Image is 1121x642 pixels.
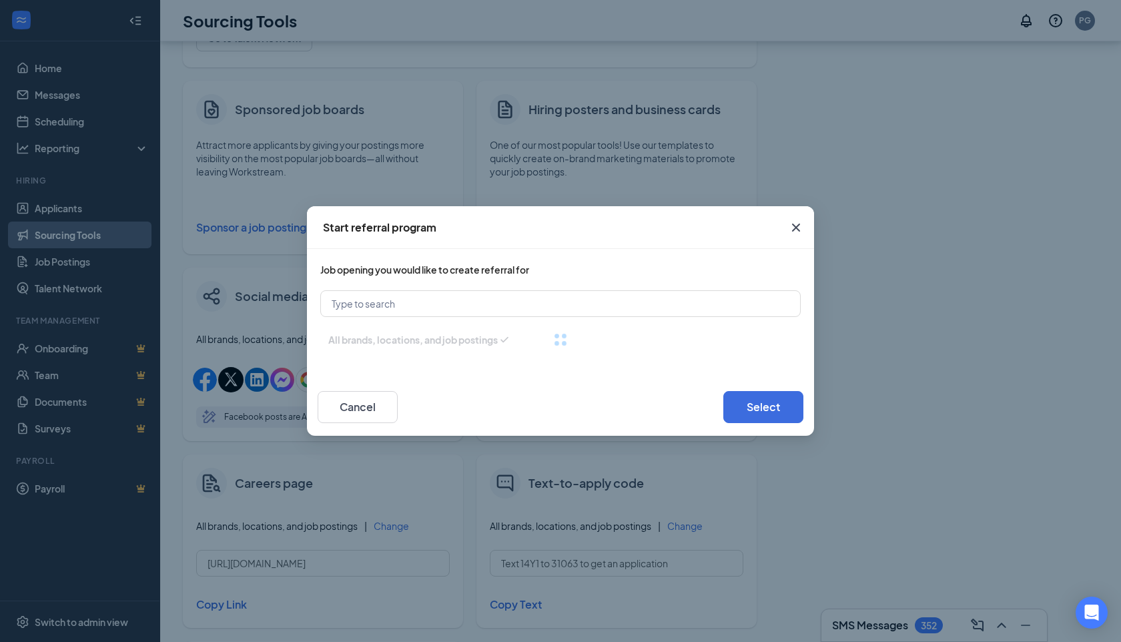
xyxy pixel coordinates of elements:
[1076,597,1108,629] div: Open Intercom Messenger
[788,220,804,236] svg: Cross
[323,220,436,235] div: Start referral program
[778,206,814,249] button: Close
[320,290,801,317] input: Type to search
[318,391,398,423] button: Cancel
[723,391,803,423] button: Select
[320,264,529,276] span: Job opening you would like to create referral for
